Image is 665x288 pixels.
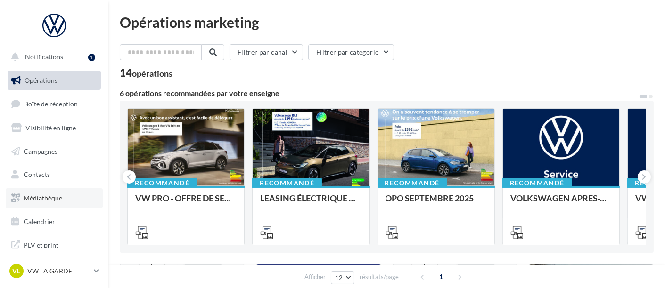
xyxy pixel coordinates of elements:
span: Visibilité en ligne [25,124,76,132]
span: Opérations [25,76,57,84]
p: VW LA GARDE [27,266,90,276]
a: Opérations [6,71,103,90]
span: 12 [335,274,343,281]
div: Recommandé [252,178,322,188]
a: VL VW LA GARDE [8,262,101,280]
div: Opérations marketing [120,15,654,29]
div: opérations [132,69,172,78]
span: Campagnes [24,147,57,155]
a: Visibilité en ligne [6,118,103,138]
a: PLV et print personnalisable [6,235,103,263]
div: Recommandé [127,178,197,188]
span: résultats/page [360,272,399,281]
span: 1 [434,269,449,284]
button: Filtrer par catégorie [308,44,394,60]
span: Boîte de réception [24,100,78,108]
div: 1 [88,54,95,61]
a: Calendrier [6,212,103,232]
div: OPO SEPTEMBRE 2025 [386,193,487,212]
div: Recommandé [502,178,572,188]
span: Notifications [25,53,63,61]
span: Médiathèque [24,194,62,202]
a: Contacts [6,165,103,184]
div: 6 opérations recommandées par votre enseigne [120,89,639,97]
span: Calendrier [24,217,55,225]
span: PLV et print personnalisable [24,239,97,259]
div: LEASING ÉLECTRIQUE 2025 [260,193,361,212]
a: Campagnes [6,142,103,161]
div: 14 [120,68,172,78]
span: VL [13,266,21,276]
a: Médiathèque [6,188,103,208]
button: Filtrer par canal [230,44,303,60]
button: Notifications 1 [6,47,99,67]
div: Recommandé [378,178,447,188]
button: 12 [331,271,355,284]
span: Contacts [24,170,50,178]
div: VW PRO - OFFRE DE SEPTEMBRE 25 [135,193,237,212]
span: Afficher [304,272,326,281]
div: VOLKSWAGEN APRES-VENTE [510,193,612,212]
a: Boîte de réception [6,94,103,114]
